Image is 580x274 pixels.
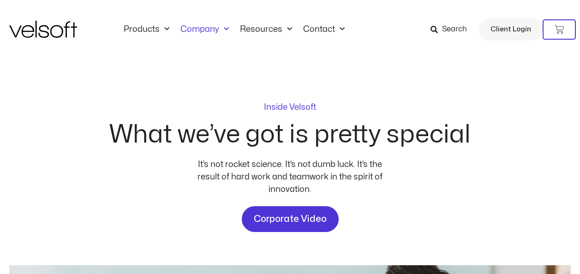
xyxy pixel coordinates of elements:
a: Search [431,22,473,37]
a: ProductsMenu Toggle [118,24,175,35]
span: Search [442,24,467,36]
div: It’s not rocket science. It’s not dumb luck. It’s the result of hard work and teamwork in the spi... [193,158,387,196]
p: Inside Velsoft [264,103,316,112]
a: CompanyMenu Toggle [175,24,234,35]
img: Velsoft Training Materials [9,21,77,38]
h2: What we’ve got is pretty special [109,122,471,147]
a: Corporate Video [242,206,339,232]
span: Corporate Video [254,212,327,226]
a: ResourcesMenu Toggle [234,24,298,35]
a: Client Login [479,18,543,41]
span: Client Login [490,24,531,36]
nav: Menu [118,24,350,35]
a: ContactMenu Toggle [298,24,350,35]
